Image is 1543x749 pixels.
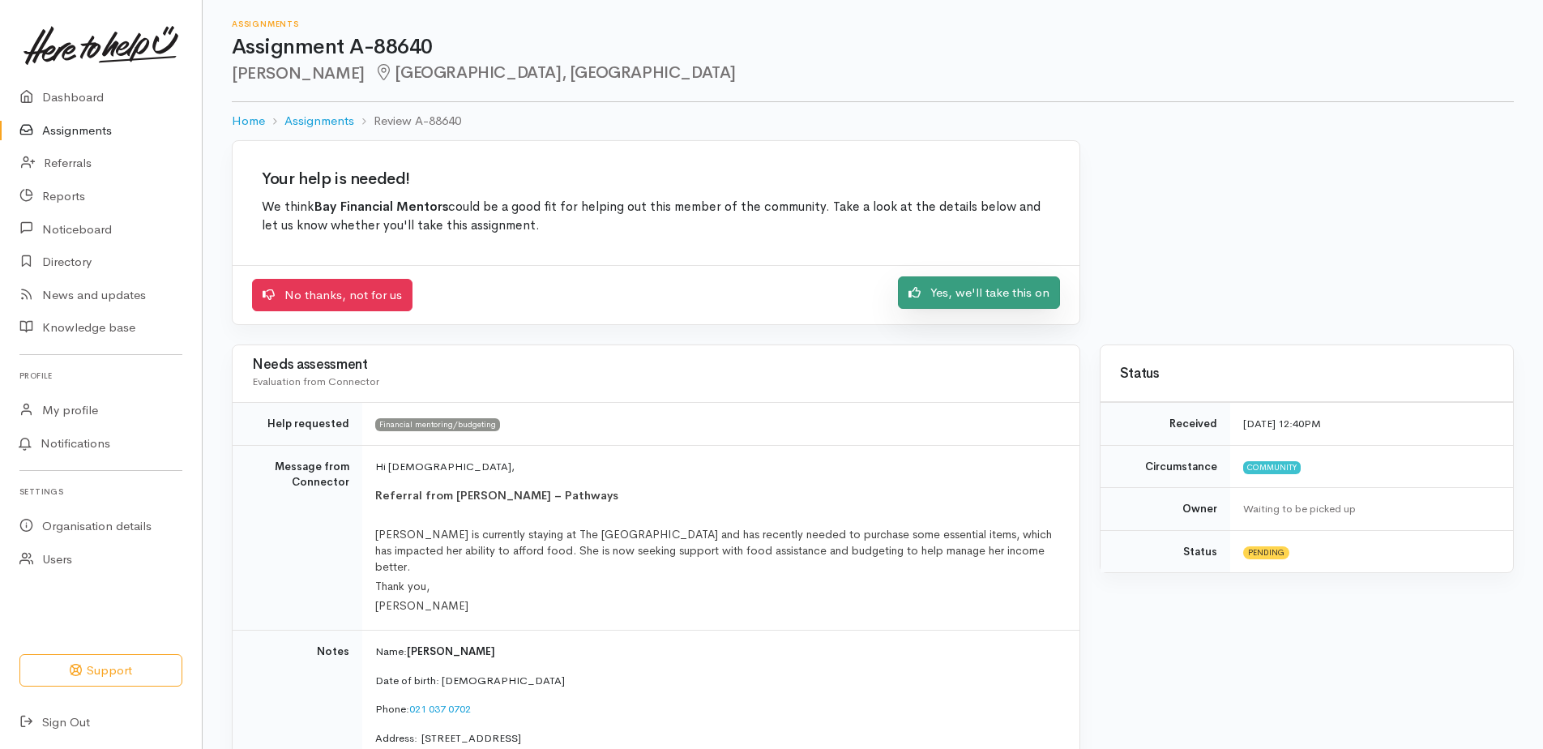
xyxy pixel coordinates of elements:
td: Status [1101,530,1230,572]
h2: [PERSON_NAME] [232,64,1514,83]
h3: Status [1120,366,1494,382]
a: Home [232,112,265,131]
td: Help requested [233,403,362,446]
span: Community [1243,461,1301,474]
h2: Your help is needed! [262,170,1050,188]
span: Pending [1243,546,1289,559]
p: [PERSON_NAME] [375,597,1060,614]
h6: Assignments [232,19,1514,28]
a: Yes, we'll take this on [898,276,1060,310]
b: Bay Financial Mentors [314,199,448,215]
p: Address: [STREET_ADDRESS] [375,730,1060,747]
nav: breadcrumb [232,102,1514,140]
td: Owner [1101,488,1230,531]
span: Financial mentoring/budgeting [375,418,500,431]
h6: Settings [19,481,182,503]
span: [PERSON_NAME] [407,644,495,658]
time: [DATE] 12:40PM [1243,417,1321,430]
p: Date of birth: [DEMOGRAPHIC_DATA] [375,673,1060,689]
h3: Needs assessment [252,357,1060,373]
h1: Assignment A-88640 [232,36,1514,59]
td: Message from Connector [233,445,362,631]
a: 021 037 0702 [409,702,471,716]
span: [GEOGRAPHIC_DATA], [GEOGRAPHIC_DATA] [374,62,736,83]
div: Waiting to be picked up [1243,501,1494,517]
li: Review A-88640 [354,112,461,131]
p: Thank you, [375,578,1060,594]
p: Hi [DEMOGRAPHIC_DATA], [375,459,1060,475]
p: We think could be a good fit for helping out this member of the community. Take a look at the det... [262,198,1050,236]
button: Support [19,654,182,687]
span: Referral from [PERSON_NAME] – Pathways [375,488,618,503]
td: Received [1101,403,1230,446]
p: Phone: [375,701,1060,717]
h6: Profile [19,365,182,387]
td: Circumstance [1101,445,1230,488]
p: [PERSON_NAME] is currently staying at The [GEOGRAPHIC_DATA] and has recently needed to purchase s... [375,526,1060,575]
p: Name: [375,644,1060,660]
a: Assignments [284,112,354,131]
span: Evaluation from Connector [252,374,379,388]
a: No thanks, not for us [252,279,412,312]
